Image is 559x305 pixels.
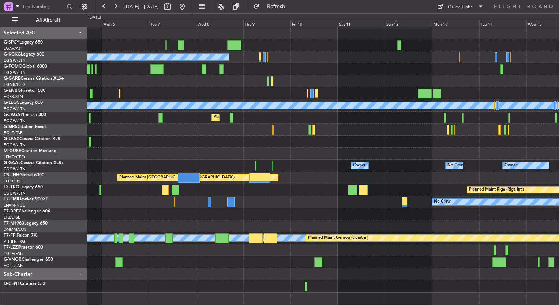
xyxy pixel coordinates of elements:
[4,40,19,45] span: G-SPCY
[469,184,524,195] div: Planned Maint Riga (Riga Intl)
[4,76,64,81] a: G-GARECessna Citation XLS+
[4,221,24,226] span: T7-N1960
[4,101,43,105] a: G-LEGCLegacy 600
[4,154,25,160] a: LFMD/CEQ
[4,185,43,189] a: LX-TROLegacy 650
[22,1,64,12] input: Trip Number
[4,161,64,165] a: G-GAALCessna Citation XLS+
[124,3,159,10] span: [DATE] - [DATE]
[448,4,473,11] div: Quick Links
[385,20,432,27] div: Sun 12
[4,149,57,153] a: M-OUSECitation Mustang
[4,227,26,232] a: DNMM/LOS
[4,113,20,117] span: G-JAGA
[4,245,43,250] a: T7-LZZIPraetor 600
[4,149,21,153] span: M-OUSE
[4,203,25,208] a: LFMN/NCE
[4,233,16,238] span: T7-FFI
[4,197,48,202] a: T7-EMIHawker 900XP
[338,20,385,27] div: Sat 11
[4,125,18,129] span: G-SIRS
[4,89,45,93] a: G-ENRGPraetor 600
[4,137,19,141] span: G-LEAX
[4,94,23,99] a: EGSS/STN
[4,215,20,220] a: LTBA/ISL
[4,166,26,172] a: EGGW/LTN
[261,4,292,9] span: Refresh
[119,172,235,183] div: Planned Maint [GEOGRAPHIC_DATA] ([GEOGRAPHIC_DATA])
[504,160,517,171] div: Owner
[4,101,19,105] span: G-LEGC
[4,52,21,57] span: G-KGKG
[434,196,451,207] div: No Crew
[4,82,26,87] a: EGNR/CEG
[4,106,26,112] a: EGGW/LTN
[250,1,294,12] button: Refresh
[4,282,45,286] a: D-CENTCitation CJ3
[214,112,329,123] div: Planned Maint [GEOGRAPHIC_DATA] ([GEOGRAPHIC_DATA])
[4,257,53,262] a: G-VNORChallenger 650
[4,130,23,136] a: EGLF/FAB
[447,160,464,171] div: No Crew
[4,245,19,250] span: T7-LZZI
[4,64,47,69] a: G-FOMOGlobal 6000
[8,14,79,26] button: All Aircraft
[308,233,368,244] div: Planned Maint Geneva (Cointrin)
[4,52,44,57] a: G-KGKGLegacy 600
[4,282,20,286] span: D-CENT
[4,161,20,165] span: G-GAAL
[19,18,77,23] span: All Aircraft
[4,137,60,141] a: G-LEAXCessna Citation XLS
[4,173,44,177] a: CS-JHHGlobal 6000
[4,70,26,75] a: EGGW/LTN
[4,197,18,202] span: T7-EMI
[4,209,19,214] span: T7-BRE
[479,20,526,27] div: Tue 14
[433,1,487,12] button: Quick Links
[4,58,26,63] a: EGGW/LTN
[4,76,20,81] span: G-GARE
[4,185,19,189] span: LX-TRO
[290,20,338,27] div: Fri 10
[4,239,25,244] a: VHHH/HKG
[4,233,37,238] a: T7-FFIFalcon 7X
[89,15,101,21] div: [DATE]
[4,173,19,177] span: CS-JHH
[4,191,26,196] a: EGGW/LTN
[4,142,26,148] a: EGGW/LTN
[4,113,46,117] a: G-JAGAPhenom 300
[432,20,479,27] div: Mon 13
[149,20,196,27] div: Tue 7
[4,46,23,51] a: LGAV/ATH
[196,20,243,27] div: Wed 8
[4,40,43,45] a: G-SPCYLegacy 650
[4,118,26,124] a: EGGW/LTN
[4,209,50,214] a: T7-BREChallenger 604
[353,160,365,171] div: Owner
[4,221,48,226] a: T7-N1960Legacy 650
[4,64,22,69] span: G-FOMO
[4,89,21,93] span: G-ENRG
[4,178,23,184] a: LFPB/LBG
[4,263,23,268] a: EGLF/FAB
[4,257,22,262] span: G-VNOR
[243,20,290,27] div: Thu 9
[4,125,46,129] a: G-SIRSCitation Excel
[4,251,23,256] a: EGLF/FAB
[102,20,149,27] div: Mon 6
